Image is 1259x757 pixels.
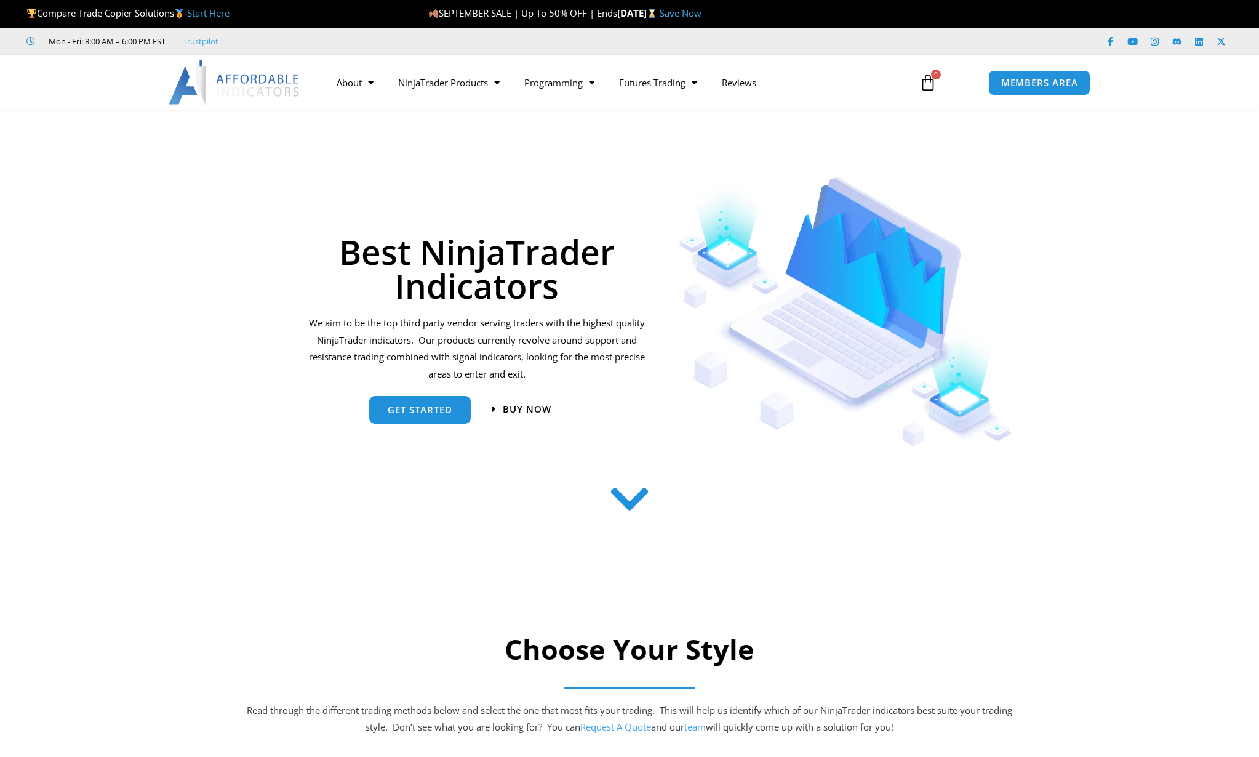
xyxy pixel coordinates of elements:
[679,177,1013,447] img: Indicators 1 | Affordable Indicators – NinjaTrader
[647,9,657,18] img: ⌛
[429,9,438,18] img: 🍂
[709,68,769,97] a: Reviews
[26,7,230,19] span: Compare Trade Copier Solutions
[169,60,301,105] img: LogoAI | Affordable Indicators – NinjaTrader
[684,721,706,733] a: team
[306,235,647,302] h1: Best NinjaTrader Indicators
[617,7,660,19] strong: [DATE]
[175,9,184,18] img: 🥇
[607,68,709,97] a: Futures Trading
[660,7,701,19] a: Save Now
[245,702,1014,737] p: Read through the different trading methods below and select the one that most fits your trading. ...
[27,9,36,18] img: 🏆
[386,68,512,97] a: NinjaTrader Products
[245,631,1014,668] h2: Choose Your Style
[306,315,647,383] p: We aim to be the top third party vendor serving traders with the highest quality NinjaTrader indi...
[1001,78,1078,87] span: MEMBERS AREA
[580,721,651,733] a: Request A Quote
[931,70,941,79] span: 0
[492,405,551,414] a: Buy now
[324,68,386,97] a: About
[46,34,166,49] span: Mon - Fri: 8:00 AM – 6:00 PM EST
[901,65,955,100] a: 0
[988,70,1091,95] a: MEMBERS AREA
[187,7,230,19] a: Start Here
[428,7,617,19] span: SEPTEMBER SALE | Up To 50% OFF | Ends
[512,68,607,97] a: Programming
[388,405,452,415] span: get started
[369,396,471,424] a: get started
[503,405,551,414] span: Buy now
[183,34,218,49] a: Trustpilot
[324,68,905,97] nav: Menu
